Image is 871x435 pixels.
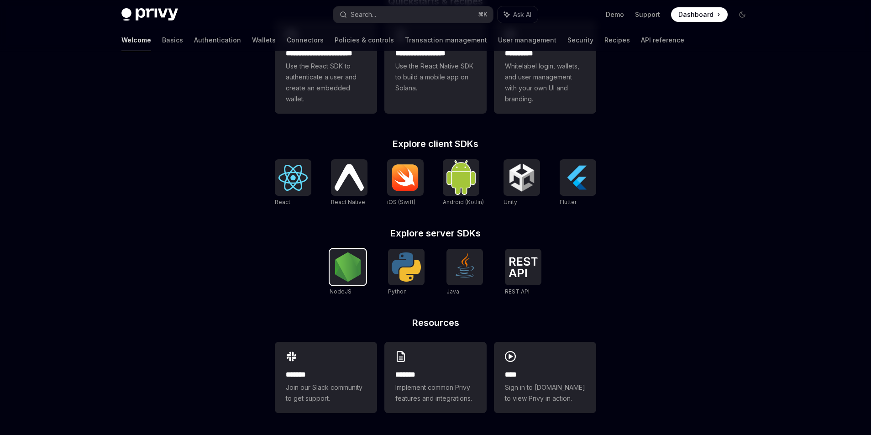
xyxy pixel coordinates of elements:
[351,9,376,20] div: Search...
[384,342,487,413] a: **** **Implement common Privy features and integrations.
[513,10,531,19] span: Ask AI
[560,159,596,207] a: FlutterFlutter
[606,10,624,19] a: Demo
[194,29,241,51] a: Authentication
[387,199,415,205] span: iOS (Swift)
[504,159,540,207] a: UnityUnity
[331,199,365,205] span: React Native
[275,199,290,205] span: React
[395,61,476,94] span: Use the React Native SDK to build a mobile app on Solana.
[498,6,538,23] button: Ask AI
[494,21,596,114] a: **** *****Whitelabel login, wallets, and user management with your own UI and branding.
[275,342,377,413] a: **** **Join our Slack community to get support.
[509,257,538,277] img: REST API
[384,21,487,114] a: **** **** **** ***Use the React Native SDK to build a mobile app on Solana.
[333,252,362,282] img: NodeJS
[330,288,352,295] span: NodeJS
[641,29,684,51] a: API reference
[507,163,536,192] img: Unity
[392,252,421,282] img: Python
[162,29,183,51] a: Basics
[286,61,366,105] span: Use the React SDK to authenticate a user and create an embedded wallet.
[287,29,324,51] a: Connectors
[275,229,596,238] h2: Explore server SDKs
[678,10,714,19] span: Dashboard
[505,61,585,105] span: Whitelabel login, wallets, and user management with your own UI and branding.
[387,159,424,207] a: iOS (Swift)iOS (Swift)
[335,164,364,190] img: React Native
[335,29,394,51] a: Policies & controls
[405,29,487,51] a: Transaction management
[560,199,577,205] span: Flutter
[121,8,178,21] img: dark logo
[395,382,476,404] span: Implement common Privy features and integrations.
[388,288,407,295] span: Python
[671,7,728,22] a: Dashboard
[494,342,596,413] a: ****Sign in to [DOMAIN_NAME] to view Privy in action.
[275,159,311,207] a: ReactReact
[275,139,596,148] h2: Explore client SDKs
[333,6,493,23] button: Search...⌘K
[446,249,483,296] a: JavaJava
[504,199,517,205] span: Unity
[330,249,366,296] a: NodeJSNodeJS
[505,249,541,296] a: REST APIREST API
[505,288,530,295] span: REST API
[563,163,593,192] img: Flutter
[498,29,556,51] a: User management
[443,199,484,205] span: Android (Kotlin)
[331,159,367,207] a: React NativeReact Native
[391,164,420,191] img: iOS (Swift)
[505,382,585,404] span: Sign in to [DOMAIN_NAME] to view Privy in action.
[446,160,476,194] img: Android (Kotlin)
[635,10,660,19] a: Support
[121,29,151,51] a: Welcome
[278,165,308,191] img: React
[446,288,459,295] span: Java
[443,159,484,207] a: Android (Kotlin)Android (Kotlin)
[388,249,425,296] a: PythonPython
[450,252,479,282] img: Java
[286,382,366,404] span: Join our Slack community to get support.
[735,7,750,22] button: Toggle dark mode
[252,29,276,51] a: Wallets
[567,29,593,51] a: Security
[275,318,596,327] h2: Resources
[604,29,630,51] a: Recipes
[478,11,488,18] span: ⌘ K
